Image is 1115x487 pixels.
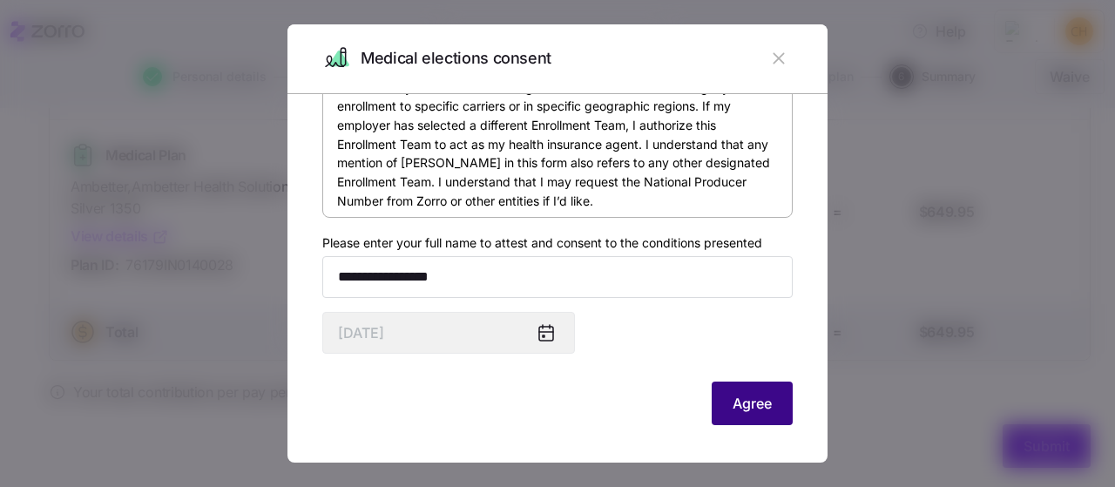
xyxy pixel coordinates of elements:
[337,40,778,210] p: 1. I authorize Zorro or any of its affiliates to serve as my health insurance agent/broker for my...
[712,382,793,425] button: Agree
[322,312,575,354] input: MM/DD/YYYY
[361,46,551,71] span: Medical elections consent
[322,233,762,253] label: Please enter your full name to attest and consent to the conditions presented
[733,393,772,414] span: Agree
